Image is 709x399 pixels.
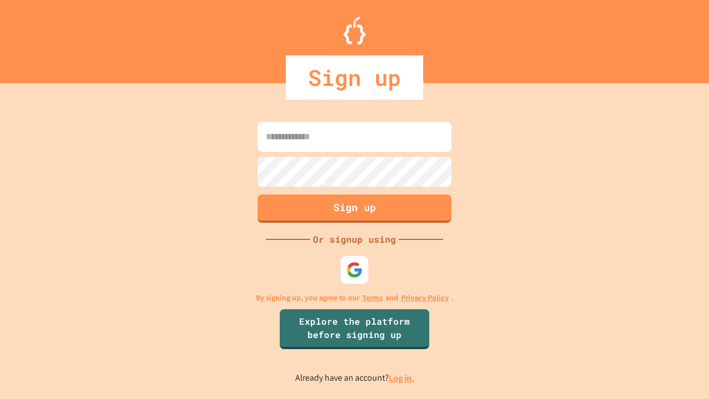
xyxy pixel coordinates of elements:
[346,262,363,278] img: google-icon.svg
[343,17,366,44] img: Logo.svg
[256,292,454,304] p: By signing up, you agree to our and .
[401,292,449,304] a: Privacy Policy
[286,55,423,100] div: Sign up
[310,233,399,246] div: Or signup using
[258,195,451,223] button: Sign up
[362,292,383,304] a: Terms
[295,371,414,385] p: Already have an account?
[280,309,429,349] a: Explore the platform before signing up
[389,372,414,384] a: Log in.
